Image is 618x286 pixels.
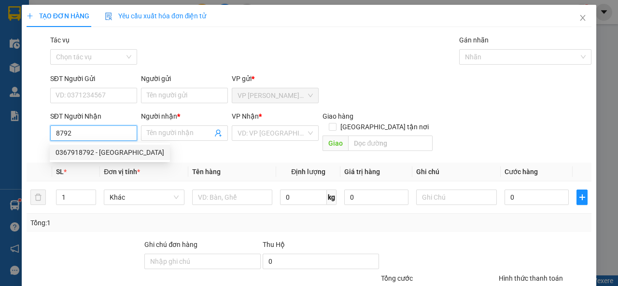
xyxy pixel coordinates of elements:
[348,136,432,151] input: Dọc đường
[505,168,538,176] span: Cước hàng
[232,112,259,120] span: VP Nhận
[30,218,239,228] div: Tổng: 1
[499,274,563,282] label: Hình thức thanh toán
[50,73,137,84] div: SĐT Người Gửi
[263,241,285,248] span: Thu Hộ
[56,168,64,176] span: SL
[569,5,596,32] button: Close
[323,136,348,151] span: Giao
[110,190,179,204] span: Khác
[327,190,337,205] span: kg
[105,12,207,20] span: Yêu cầu xuất hóa đơn điện tử
[50,111,137,122] div: SĐT Người Nhận
[381,274,413,282] span: Tổng cước
[27,12,89,20] span: TẠO ĐƠN HÀNG
[30,190,46,205] button: delete
[214,129,222,137] span: user-add
[232,73,319,84] div: VP gửi
[577,193,587,201] span: plus
[104,168,140,176] span: Đơn vị tính
[291,168,325,176] span: Định lượng
[576,190,588,205] button: plus
[105,13,112,20] img: icon
[50,145,170,160] div: 0367918792 - ANH SƠN
[323,112,353,120] span: Giao hàng
[192,168,221,176] span: Tên hàng
[50,36,70,44] label: Tác vụ
[337,122,433,132] span: [GEOGRAPHIC_DATA] tận nơi
[27,13,33,19] span: plus
[238,88,313,103] span: VP Trần Phú (Hàng)
[459,36,489,44] label: Gán nhãn
[144,241,197,248] label: Ghi chú đơn hàng
[344,190,408,205] input: 0
[56,147,164,158] div: 0367918792 - [GEOGRAPHIC_DATA]
[579,14,587,22] span: close
[344,168,380,176] span: Giá trị hàng
[412,163,501,181] th: Ghi chú
[416,190,497,205] input: Ghi Chú
[141,73,228,84] div: Người gửi
[141,111,228,122] div: Người nhận
[144,254,261,269] input: Ghi chú đơn hàng
[192,190,273,205] input: VD: Bàn, Ghế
